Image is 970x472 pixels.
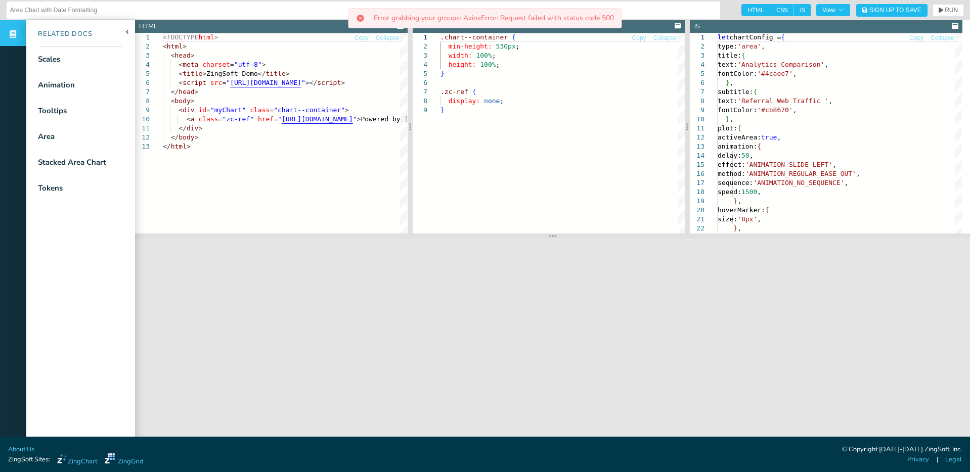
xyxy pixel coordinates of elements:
[718,152,741,159] span: delay:
[135,106,150,115] div: 9
[135,78,150,87] div: 6
[741,152,749,159] span: 50
[135,51,150,60] div: 3
[210,106,246,114] span: "myChart"
[730,115,734,123] span: ,
[690,78,704,87] div: 6
[690,187,704,197] div: 18
[632,33,647,43] button: Copy
[690,33,704,42] div: 1
[718,161,745,168] span: effect:
[718,97,737,105] span: text:
[202,61,230,68] span: charset
[353,115,357,123] span: "
[413,69,427,78] div: 5
[198,106,206,114] span: id
[191,97,195,105] span: >
[301,79,305,86] span: "
[375,33,400,43] button: Collapse
[690,106,704,115] div: 9
[945,455,962,464] a: Legal
[869,7,921,13] span: Sign Up to Save
[476,52,492,59] span: 100%
[282,115,353,123] span: [URL][DOMAIN_NAME]
[737,224,741,232] span: ,
[758,143,762,150] span: {
[174,52,190,59] span: head
[198,33,214,41] span: html
[734,197,738,205] span: }
[737,61,824,68] span: 'Analytics Comparison'
[183,70,202,77] span: title
[745,161,832,168] span: 'ANIMATION_SLIDE_LEFT'
[206,70,258,77] span: ZingSoft Demo
[793,106,797,114] span: ,
[690,69,704,78] div: 5
[230,61,234,68] span: =
[718,188,741,196] span: speed:
[413,51,427,60] div: 3
[448,52,472,59] span: width:
[183,42,187,50] span: >
[492,52,496,59] span: ;
[258,115,274,123] span: href
[262,61,266,68] span: >
[448,97,480,105] span: display:
[822,7,844,13] span: View
[135,87,150,97] div: 7
[690,206,704,215] div: 20
[374,15,614,22] p: Error grabbing your groups: AxiosError: Request failed with status code 500
[38,182,63,194] div: Tokens
[480,61,496,68] span: 100%
[361,115,456,123] span: Powered by [PERSON_NAME]
[741,4,770,16] span: HTML
[726,115,730,123] span: }
[730,33,781,41] span: chartConfig =
[718,215,737,223] span: size:
[718,88,753,96] span: subtitle:
[653,33,678,43] button: Collapse
[737,124,741,132] span: {
[417,22,429,31] div: CSS
[187,115,191,123] span: <
[734,224,738,232] span: }
[266,70,286,77] span: title
[183,106,194,114] span: div
[222,79,226,86] span: =
[770,4,793,16] span: CSS
[258,70,266,77] span: </
[718,106,757,114] span: fontColor:
[187,143,191,150] span: >
[718,133,761,141] span: activeArea:
[163,33,198,41] span: <!DOCTYPE
[341,79,345,86] span: >
[202,70,206,77] span: >
[931,35,954,41] span: Collapse
[440,33,508,41] span: .chart--container
[179,79,183,86] span: <
[737,97,828,105] span: 'Referral Web Traffic '
[171,88,179,96] span: </
[187,124,198,132] span: div
[907,455,929,464] a: Privacy
[135,239,970,447] iframe: Your browser does not support iframes.
[718,179,753,186] span: sequence:
[8,445,34,454] a: About Us
[163,42,167,50] span: <
[38,105,67,117] div: Tooltips
[754,88,758,96] span: {
[448,61,476,68] span: height:
[856,170,860,177] span: ,
[690,233,704,242] div: 23
[274,106,345,114] span: "chart--container"
[718,124,737,132] span: plot:
[355,35,369,41] span: Copy
[179,70,183,77] span: <
[632,35,646,41] span: Copy
[354,33,369,43] button: Copy
[832,161,836,168] span: ,
[413,87,427,97] div: 7
[765,206,769,214] span: {
[440,106,445,114] span: }
[214,33,218,41] span: >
